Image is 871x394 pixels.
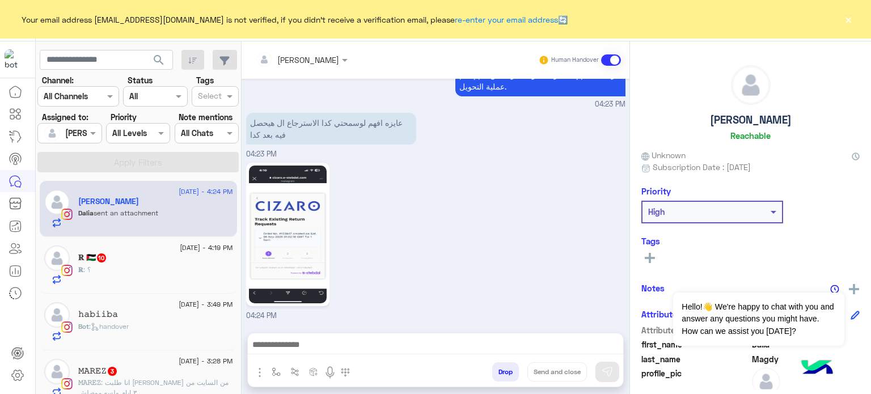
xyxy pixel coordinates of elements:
h6: Attributes [641,309,682,319]
img: Instagram [61,265,73,276]
label: Status [128,74,153,86]
img: send voice note [323,366,337,379]
span: [DATE] - 3:49 PM [179,299,232,310]
label: Channel: [42,74,74,86]
img: make a call [341,368,350,377]
label: Assigned to: [42,111,88,123]
img: select flow [272,367,281,376]
img: hulul-logo.png [797,349,837,388]
h5: [PERSON_NAME] [710,113,792,126]
button: Drop [492,362,519,382]
span: [DATE] - 4:24 PM [179,187,232,197]
span: Unknown [641,149,686,161]
small: Human Handover [551,56,599,65]
a: re-enter your email address [455,15,558,24]
h5: 𝐑 🇵🇸 [78,253,107,262]
label: Priority [111,111,137,123]
img: defaultAdmin.png [44,359,70,384]
button: Apply Filters [37,152,239,172]
span: 10 [97,253,106,262]
label: Tags [196,74,214,86]
img: create order [309,367,318,376]
span: 𝐑 [78,265,83,274]
button: × [843,14,854,25]
img: send message [602,366,613,378]
h6: Notes [641,283,665,293]
img: defaultAdmin.png [44,302,70,328]
button: search [145,50,173,74]
button: select flow [267,362,286,381]
button: Send and close [527,362,587,382]
span: Magdy [752,353,860,365]
span: Attribute Name [641,324,750,336]
span: 04:23 PM [246,150,277,158]
img: defaultAdmin.png [44,245,70,271]
span: 3 [108,367,117,376]
span: 04:23 PM [595,99,625,110]
span: search [152,53,166,67]
span: last_name [641,353,750,365]
span: 𝙼𝙰𝚁𝙴𝚉 [78,378,101,387]
img: Trigger scenario [290,367,299,376]
h6: Reachable [730,130,771,141]
img: Instagram [61,209,73,220]
span: ؟ [83,265,91,274]
span: : handover [89,322,129,331]
img: defaultAdmin.png [44,125,60,141]
span: first_name [641,338,750,350]
span: Subscription Date : [DATE] [653,161,751,173]
span: profile_pic [641,367,750,393]
span: Hello!👋 We're happy to chat with you and answer any questions you might have. How can we assist y... [673,293,844,346]
button: Trigger scenario [286,362,305,381]
img: Instagram [61,321,73,333]
label: Note mentions [179,111,232,123]
h6: Priority [641,186,671,196]
div: Select [196,90,222,104]
span: Dalia [78,209,94,217]
img: Instagram [61,378,73,389]
img: defaultAdmin.png [44,189,70,215]
img: add [849,284,859,294]
h6: Tags [641,236,860,246]
p: 6/9/2025, 4:23 PM [246,113,416,145]
span: Your email address [EMAIL_ADDRESS][DOMAIN_NAME] is not verified, if you didn't receive a verifica... [22,14,568,26]
h5: 𝙼𝙰𝚁𝙴𝚉 [78,366,118,376]
span: [DATE] - 4:19 PM [180,243,232,253]
img: defaultAdmin.png [732,66,770,104]
img: send attachment [253,366,267,379]
button: create order [305,362,323,381]
span: 04:24 PM [246,311,277,320]
span: [DATE] - 3:28 PM [179,356,232,366]
img: 919860931428189 [5,49,25,70]
span: Bot [78,322,89,331]
h5: Dalia Magdy [78,197,139,206]
span: sent an attachment [94,209,158,217]
h5: 𝚑𝚊𝚋𝚒𝚒𝚋𝚊 [78,310,118,319]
